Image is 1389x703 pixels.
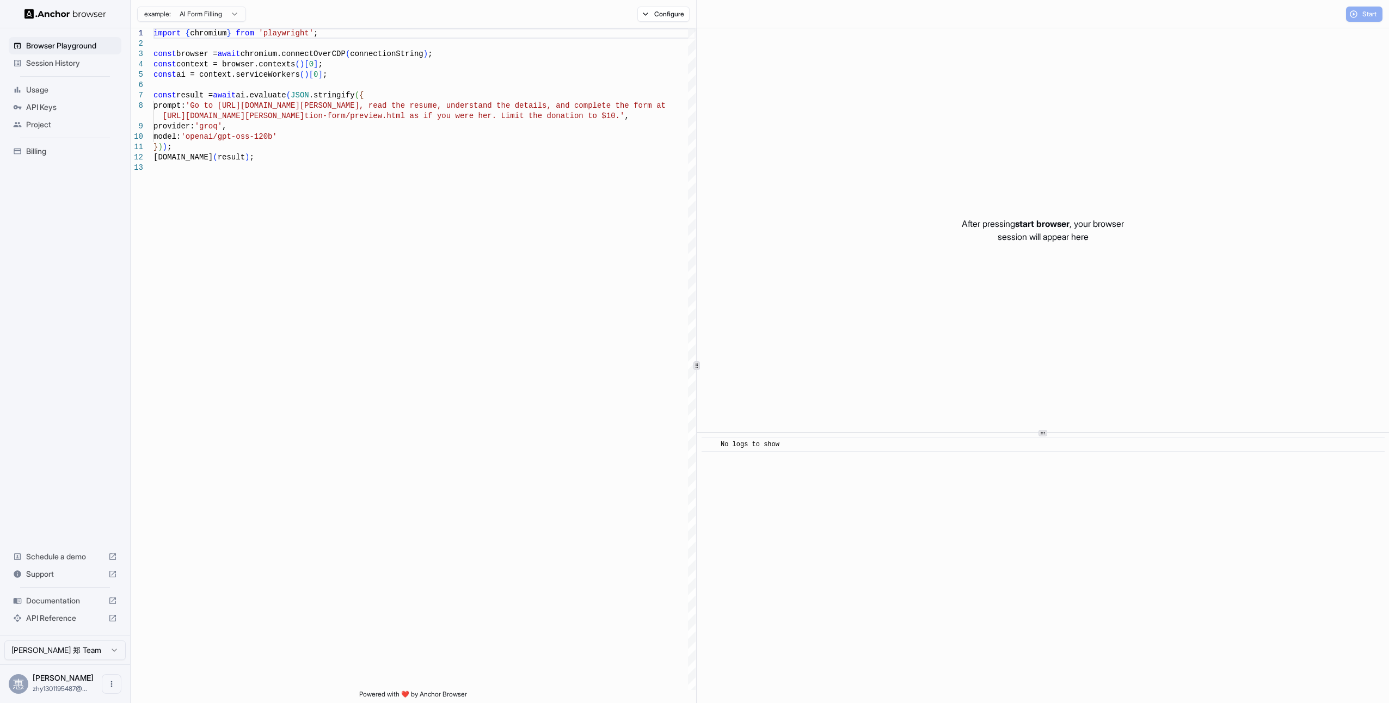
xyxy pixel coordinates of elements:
span: ) [163,143,167,151]
span: Documentation [26,595,104,606]
span: context = browser.contexts [176,60,295,69]
span: ​ [707,439,712,450]
span: { [186,29,190,38]
span: [URL][DOMAIN_NAME][PERSON_NAME] [163,112,304,120]
span: 'Go to [URL][DOMAIN_NAME][PERSON_NAME], re [186,101,378,110]
span: ) [300,60,304,69]
div: Usage [9,81,121,98]
span: ) [304,70,309,79]
span: connectionString [350,50,423,58]
div: Browser Playground [9,37,121,54]
span: .stringify [309,91,355,100]
span: const [153,70,176,79]
span: No logs to show [721,441,779,448]
span: ] [318,70,322,79]
div: 10 [131,132,143,142]
span: ( [213,153,217,162]
span: Usage [26,84,117,95]
span: [ [309,70,314,79]
span: [ [304,60,309,69]
span: } [153,143,158,151]
span: , [222,122,226,131]
span: , [624,112,629,120]
span: 0 [314,70,318,79]
p: After pressing , your browser session will appear here [962,217,1124,243]
span: prompt: [153,101,186,110]
span: zhy1301195487@gmail.com [33,684,87,693]
span: ( [355,91,359,100]
span: const [153,50,176,58]
span: Support [26,569,104,579]
div: Documentation [9,592,121,609]
span: Billing [26,146,117,157]
span: from [236,29,254,38]
div: Support [9,565,121,583]
span: result = [176,91,213,100]
div: 6 [131,80,143,90]
span: API Keys [26,102,117,113]
div: 7 [131,90,143,101]
span: ; [249,153,254,162]
span: example: [144,10,171,18]
span: API Reference [26,613,104,624]
span: const [153,60,176,69]
div: 12 [131,152,143,163]
div: 惠 [9,674,28,694]
div: Schedule a demo [9,548,121,565]
span: start browser [1015,218,1070,229]
span: result [218,153,245,162]
span: const [153,91,176,100]
div: 13 [131,163,143,173]
button: Open menu [102,674,121,694]
span: Schedule a demo [26,551,104,562]
span: Browser Playground [26,40,117,51]
span: ai.evaluate [236,91,286,100]
img: Anchor Logo [24,9,106,19]
span: tion-form/preview.html as if you were her. Limit t [304,112,533,120]
span: ; [428,50,432,58]
span: e the form at [606,101,666,110]
span: await [213,91,236,100]
div: 5 [131,70,143,80]
div: 3 [131,49,143,59]
span: model: [153,132,181,141]
div: API Keys [9,98,121,116]
div: Session History [9,54,121,72]
span: ; [323,70,327,79]
span: he donation to $10.' [533,112,624,120]
span: } [226,29,231,38]
span: 'groq' [195,122,222,131]
div: Project [9,116,121,133]
div: 1 [131,28,143,39]
span: 'playwright' [259,29,314,38]
div: 11 [131,142,143,152]
span: chromium.connectOverCDP [241,50,346,58]
span: ( [300,70,304,79]
span: Project [26,119,117,130]
span: ( [295,60,299,69]
span: JSON [291,91,309,100]
span: chromium [190,29,226,38]
div: 9 [131,121,143,132]
span: ai = context.serviceWorkers [176,70,300,79]
span: ; [318,60,322,69]
span: [DOMAIN_NAME] [153,153,213,162]
div: 2 [131,39,143,49]
span: ( [346,50,350,58]
span: ) [158,143,162,151]
span: browser = [176,50,218,58]
span: ; [314,29,318,38]
span: 惠宇 郑 [33,673,94,682]
span: import [153,29,181,38]
span: 0 [309,60,314,69]
span: { [359,91,364,100]
button: Configure [637,7,690,22]
span: await [218,50,241,58]
span: ; [167,143,171,151]
span: provider: [153,122,195,131]
span: 'openai/gpt-oss-120b' [181,132,276,141]
span: ) [423,50,428,58]
span: ] [314,60,318,69]
span: Session History [26,58,117,69]
div: API Reference [9,609,121,627]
